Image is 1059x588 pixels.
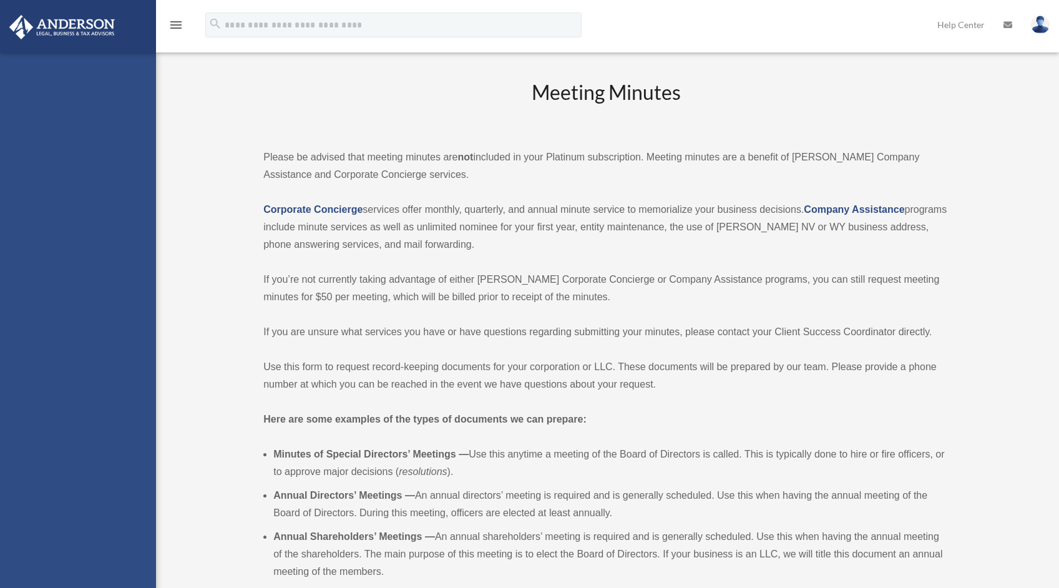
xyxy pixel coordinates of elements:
li: An annual directors’ meeting is required and is generally scheduled. Use this when having the ann... [273,487,949,522]
em: resolutions [399,466,447,477]
img: User Pic [1031,16,1050,34]
b: Annual Shareholders’ Meetings — [273,531,435,542]
h2: Meeting Minutes [263,79,949,130]
i: search [208,17,222,31]
p: Use this form to request record-keeping documents for your corporation or LLC. These documents wi... [263,358,949,393]
a: Company Assistance [804,204,904,215]
p: Please be advised that meeting minutes are included in your Platinum subscription. Meeting minute... [263,149,949,184]
strong: Here are some examples of the types of documents we can prepare: [263,414,587,424]
img: Anderson Advisors Platinum Portal [6,15,119,39]
b: Minutes of Special Directors’ Meetings — [273,449,469,459]
strong: not [458,152,474,162]
a: Corporate Concierge [263,204,363,215]
p: If you are unsure what services you have or have questions regarding submitting your minutes, ple... [263,323,949,341]
p: If you’re not currently taking advantage of either [PERSON_NAME] Corporate Concierge or Company A... [263,271,949,306]
li: Use this anytime a meeting of the Board of Directors is called. This is typically done to hire or... [273,446,949,481]
i: menu [168,17,183,32]
li: An annual shareholders’ meeting is required and is generally scheduled. Use this when having the ... [273,528,949,581]
p: services offer monthly, quarterly, and annual minute service to memorialize your business decisio... [263,201,949,253]
b: Annual Directors’ Meetings — [273,490,415,501]
a: menu [168,22,183,32]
